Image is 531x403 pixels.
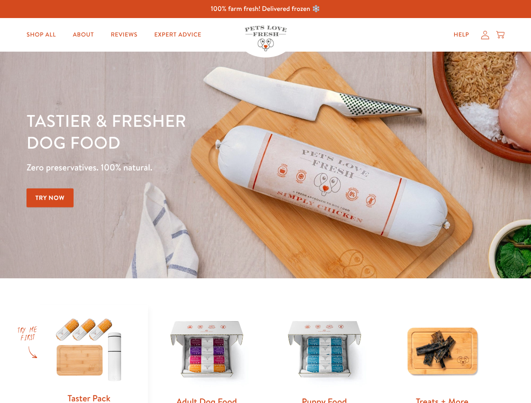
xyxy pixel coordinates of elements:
h1: Tastier & fresher dog food [26,110,345,153]
a: Help [447,26,476,43]
a: About [66,26,100,43]
p: Zero preservatives. 100% natural. [26,160,345,175]
a: Expert Advice [148,26,208,43]
a: Reviews [104,26,144,43]
a: Try Now [26,188,74,207]
img: Pets Love Fresh [245,26,287,51]
a: Shop All [20,26,63,43]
